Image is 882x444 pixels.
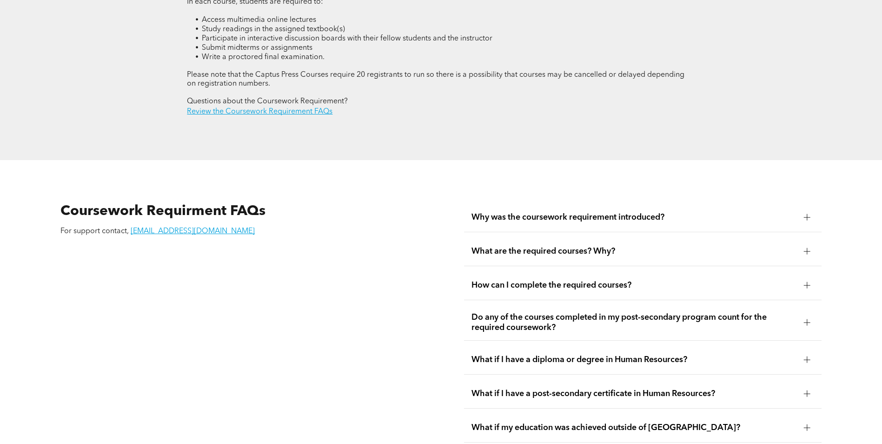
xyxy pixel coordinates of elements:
[202,44,312,52] span: Submit midterms or assignments
[187,71,684,87] span: Please note that the Captus Press Courses require 20 registrants to run so there is a possibility...
[202,35,492,42] span: Participate in interactive discussion boards with their fellow students and the instructor
[60,228,129,235] span: For support contact,
[202,54,325,61] span: Write a proctored final examination.
[471,212,796,222] span: Why was the coursework requirement introduced?
[131,228,255,235] a: [EMAIL_ADDRESS][DOMAIN_NAME]
[471,246,796,256] span: What are the required courses? Why?
[202,26,345,33] span: Study readings in the assigned textbook(s)
[471,312,796,333] span: Do any of the courses completed in my post-secondary program count for the required coursework?
[471,280,796,290] span: How can I complete the required courses?
[471,389,796,399] span: What if I have a post-secondary certificate in Human Resources?
[202,16,316,24] span: Access multimedia online lectures
[60,204,265,218] span: Coursework Requirment FAQs
[471,423,796,433] span: What if my education was achieved outside of [GEOGRAPHIC_DATA]?
[471,355,796,365] span: What if I have a diploma or degree in Human Resources?
[187,98,348,105] span: Questions about the Coursework Requirement?
[187,108,332,115] a: Review the Coursework Requirement FAQs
